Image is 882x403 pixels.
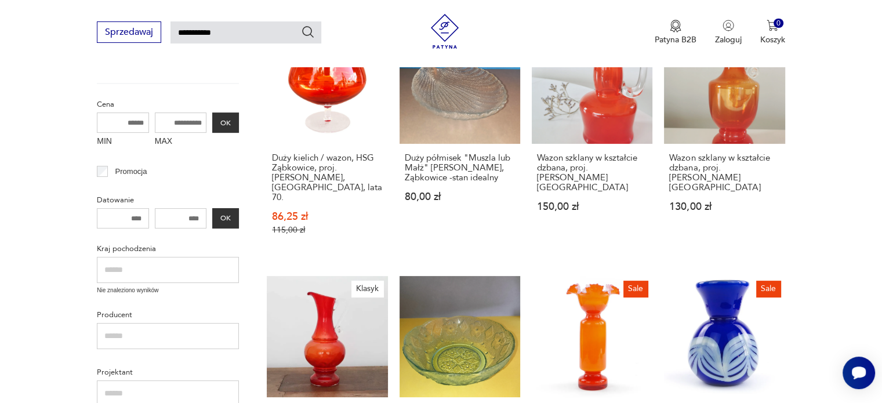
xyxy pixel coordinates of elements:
img: Patyna - sklep z meblami i dekoracjami vintage [427,14,462,49]
p: Producent [97,308,239,321]
iframe: Smartsupp widget button [843,357,875,389]
a: KlasykWazon szklany w kształcie dzbana, proj. L. Fiedorowicz, H. S. G. ZąbkowiceWazon szklany w k... [664,23,785,257]
button: OK [212,208,239,228]
button: Patyna B2B [655,20,696,45]
p: Patyna B2B [655,34,696,45]
label: MIN [97,133,149,151]
p: Datowanie [97,194,239,206]
p: 115,00 zł [272,225,382,235]
h3: Duży kielich / wazon, HSG Ząbkowice, proj. [PERSON_NAME], [GEOGRAPHIC_DATA], lata 70. [272,153,382,202]
a: KlasykWazon szklany w kształcie dzbana, proj. L. Fiedorowicz, H. S. G. ZąbkowiceWazon szklany w k... [532,23,652,257]
a: Sprzedawaj [97,29,161,37]
p: Nie znaleziono wyników [97,286,239,295]
button: Sprzedawaj [97,21,161,43]
div: 0 [774,19,783,28]
img: Ikona medalu [670,20,681,32]
p: Zaloguj [715,34,742,45]
a: SaleDuży kielich / wazon, HSG Ząbkowice, proj. Ludwik Fiedorowicz, Polska, lata 70.Duży kielich /... [267,23,387,257]
button: Zaloguj [715,20,742,45]
p: 86,25 zł [272,212,382,222]
p: Projektant [97,366,239,379]
img: Ikona koszyka [767,20,778,31]
button: Szukaj [301,25,315,39]
p: 150,00 zł [537,202,647,212]
p: Promocja [115,165,147,178]
p: Cena [97,98,239,111]
label: MAX [155,133,207,151]
h3: Wazon szklany w kształcie dzbana, proj. [PERSON_NAME] [GEOGRAPHIC_DATA] [669,153,779,193]
h3: Wazon szklany w kształcie dzbana, proj. [PERSON_NAME] [GEOGRAPHIC_DATA] [537,153,647,193]
button: OK [212,112,239,133]
img: Ikonka użytkownika [723,20,734,31]
h3: Duży półmisek "Muszla lub Małż" [PERSON_NAME], Ząbkowice -stan idealny [405,153,515,183]
p: 80,00 zł [405,192,515,202]
button: 0Koszyk [760,20,785,45]
a: Duży półmisek "Muszla lub Małż" Ludwik Fiedorowicz, Ząbkowice -stan idealnyDuży półmisek "Muszla ... [400,23,520,257]
a: Ikona medaluPatyna B2B [655,20,696,45]
p: 130,00 zł [669,202,779,212]
p: Koszyk [760,34,785,45]
p: Kraj pochodzenia [97,242,239,255]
